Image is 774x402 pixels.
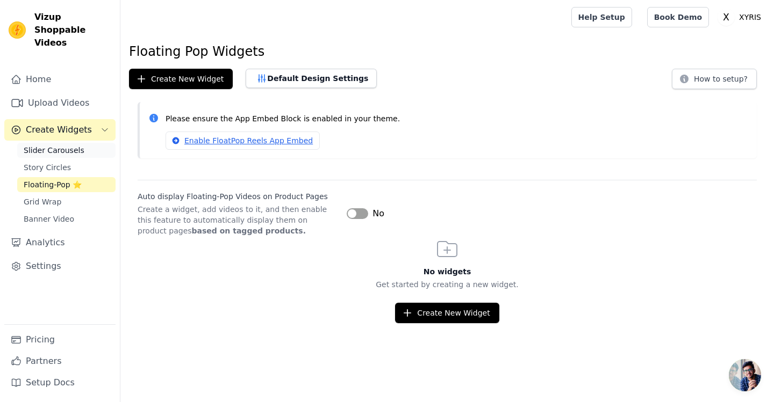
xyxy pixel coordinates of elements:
[672,69,757,89] button: How to setup?
[395,303,499,323] button: Create New Widget
[138,204,338,236] p: Create a widget, add videos to it, and then enable this feature to automatically display them on ...
[4,372,116,393] a: Setup Docs
[723,12,729,23] text: X
[9,21,26,39] img: Vizup
[166,113,748,125] p: Please ensure the App Embed Block is enabled in your theme.
[647,7,709,27] a: Book Demo
[24,162,71,173] span: Story Circles
[129,43,765,60] h1: Floating Pop Widgets
[24,145,84,156] span: Slider Carousels
[24,196,61,207] span: Grid Wrap
[17,211,116,226] a: Banner Video
[735,8,765,27] p: XYRIS
[166,131,320,150] a: Enable FloatPop Reels App Embed
[4,329,116,350] a: Pricing
[4,92,116,114] a: Upload Videos
[672,76,757,86] a: How to setup?
[246,69,377,88] button: Default Design Settings
[17,177,116,192] a: Floating-Pop ⭐
[120,266,774,277] h3: No widgets
[26,123,92,136] span: Create Widgets
[4,350,116,372] a: Partners
[4,232,116,253] a: Analytics
[347,207,384,220] button: No
[24,179,82,190] span: Floating-Pop ⭐
[17,143,116,158] a: Slider Carousels
[718,8,765,27] button: X XYRIS
[729,359,761,391] a: Open chat
[4,255,116,277] a: Settings
[120,279,774,290] p: Get started by creating a new widget.
[372,207,384,220] span: No
[17,194,116,209] a: Grid Wrap
[34,11,111,49] span: Vizup Shoppable Videos
[138,191,338,202] label: Auto display Floating-Pop Videos on Product Pages
[571,7,632,27] a: Help Setup
[129,69,233,89] button: Create New Widget
[4,119,116,141] button: Create Widgets
[4,69,116,90] a: Home
[17,160,116,175] a: Story Circles
[192,226,306,235] strong: based on tagged products.
[24,214,74,224] span: Banner Video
